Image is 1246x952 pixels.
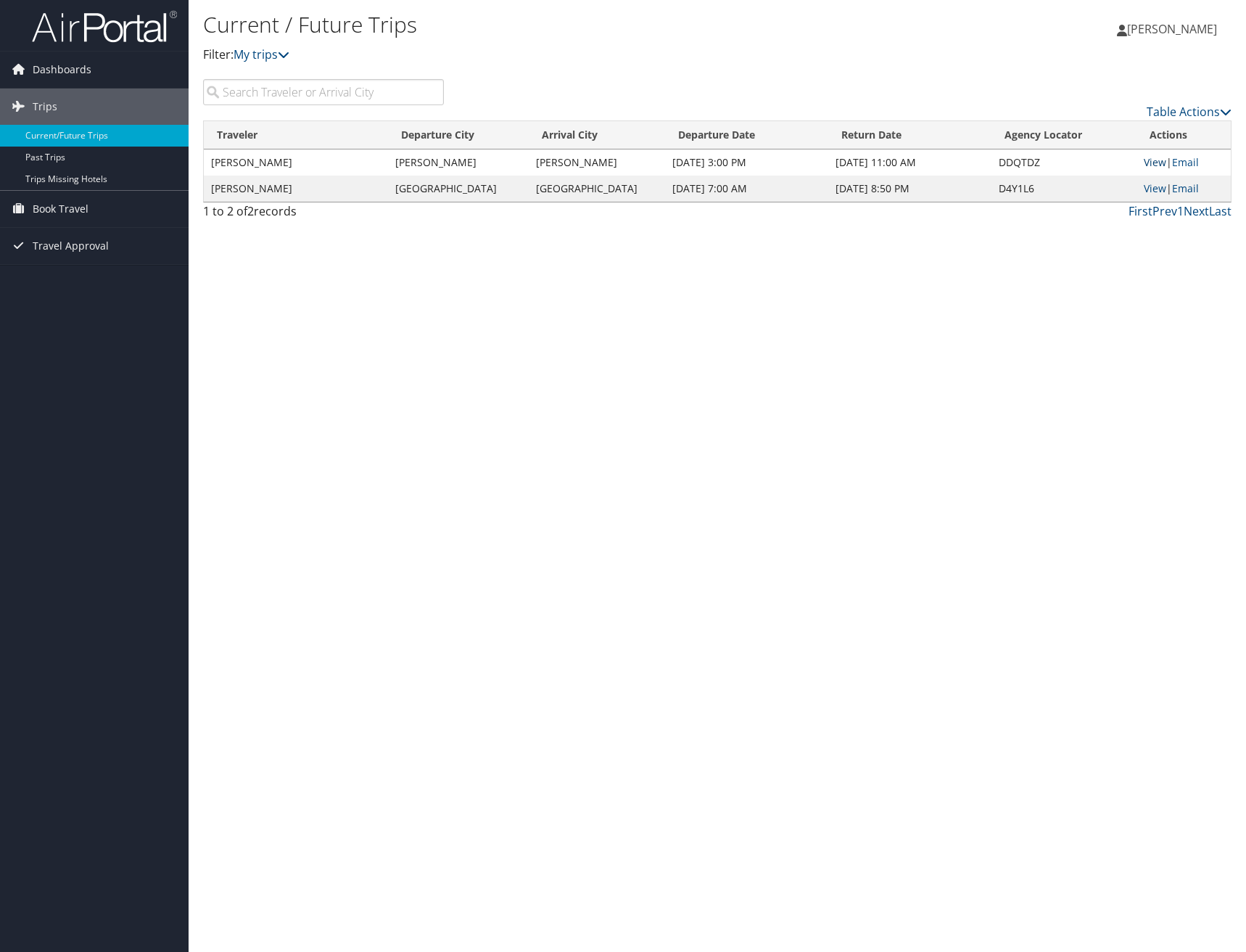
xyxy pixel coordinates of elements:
[529,121,665,149] th: Arrival City: activate to sort column ascending
[33,228,109,264] span: Travel Approval
[33,191,88,227] span: Book Travel
[204,121,388,149] th: Traveler: activate to sort column ascending
[1184,203,1209,219] a: Next
[828,149,991,176] td: [DATE] 11:00 AM
[991,121,1136,149] th: Agency Locator: activate to sort column ascending
[1144,181,1166,195] a: View
[203,9,888,40] h1: Current / Future Trips
[234,46,289,62] a: My trips
[388,121,528,149] th: Departure City: activate to sort column ascending
[1172,181,1199,195] a: Email
[1177,203,1184,219] a: 1
[529,149,665,176] td: [PERSON_NAME]
[1136,176,1231,202] td: |
[203,79,444,105] input: Search Traveler or Arrival City
[665,149,828,176] td: [DATE] 3:00 PM
[1129,203,1152,219] a: First
[204,149,388,176] td: [PERSON_NAME]
[529,176,665,202] td: [GEOGRAPHIC_DATA]
[33,89,57,125] span: Trips
[991,176,1136,202] td: D4Y1L6
[1136,149,1231,176] td: |
[1117,7,1231,51] a: [PERSON_NAME]
[991,149,1136,176] td: DDQTDZ
[247,203,254,219] span: 2
[828,121,991,149] th: Return Date: activate to sort column ascending
[204,176,388,202] td: [PERSON_NAME]
[33,52,91,88] span: Dashboards
[1209,203,1231,219] a: Last
[203,46,888,65] p: Filter:
[1172,155,1199,169] a: Email
[32,9,177,44] img: airportal-logo.png
[665,176,828,202] td: [DATE] 7:00 AM
[203,202,444,227] div: 1 to 2 of records
[1152,203,1177,219] a: Prev
[1127,21,1217,37] span: [PERSON_NAME]
[665,121,828,149] th: Departure Date: activate to sort column descending
[1147,104,1231,120] a: Table Actions
[1136,121,1231,149] th: Actions
[388,176,528,202] td: [GEOGRAPHIC_DATA]
[1144,155,1166,169] a: View
[388,149,528,176] td: [PERSON_NAME]
[828,176,991,202] td: [DATE] 8:50 PM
